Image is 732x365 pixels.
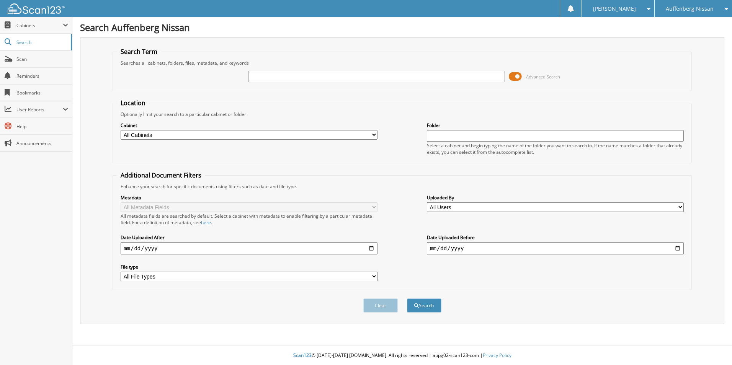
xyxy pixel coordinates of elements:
legend: Location [117,99,149,107]
span: Cabinets [16,22,63,29]
h1: Search Auffenberg Nissan [80,21,724,34]
span: Auffenberg Nissan [666,7,714,11]
span: Announcements [16,140,68,147]
legend: Additional Document Filters [117,171,205,179]
input: start [121,242,377,254]
div: Optionally limit your search to a particular cabinet or folder [117,111,688,117]
span: Help [16,123,68,130]
div: All metadata fields are searched by default. Select a cabinet with metadata to enable filtering b... [121,213,377,226]
span: [PERSON_NAME] [593,7,636,11]
div: Enhance your search for specific documents using filters such as date and file type. [117,183,688,190]
span: User Reports [16,106,63,113]
input: end [427,242,684,254]
span: Scan123 [293,352,312,358]
label: Folder [427,122,684,129]
label: Date Uploaded After [121,234,377,241]
button: Clear [363,298,398,313]
img: scan123-logo-white.svg [8,3,65,14]
div: © [DATE]-[DATE] [DOMAIN_NAME]. All rights reserved | appg02-scan123-com | [72,346,732,365]
label: Metadata [121,194,377,201]
label: Uploaded By [427,194,684,201]
div: Searches all cabinets, folders, files, metadata, and keywords [117,60,688,66]
label: Cabinet [121,122,377,129]
legend: Search Term [117,47,161,56]
span: Bookmarks [16,90,68,96]
span: Advanced Search [526,74,560,80]
div: Select a cabinet and begin typing the name of the folder you want to search in. If the name match... [427,142,684,155]
span: Reminders [16,73,68,79]
a: here [201,219,211,226]
label: Date Uploaded Before [427,234,684,241]
span: Scan [16,56,68,62]
label: File type [121,264,377,270]
button: Search [407,298,441,313]
a: Privacy Policy [483,352,511,358]
span: Search [16,39,67,46]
